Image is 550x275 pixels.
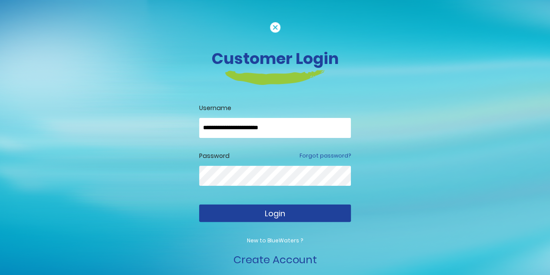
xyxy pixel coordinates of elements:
label: Password [199,151,230,161]
img: login-heading-border.png [225,70,325,85]
span: Login [265,208,285,219]
img: cancel [270,22,280,33]
h3: Customer Login [34,49,517,68]
p: New to BlueWaters ? [199,237,351,245]
a: Create Account [233,252,317,267]
a: Forgot password? [300,152,351,160]
button: Login [199,205,351,222]
label: Username [199,104,351,113]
